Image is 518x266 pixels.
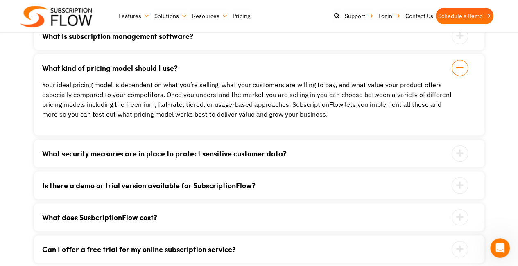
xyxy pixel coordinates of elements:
a: Contact Us [403,8,436,24]
a: Solutions [152,8,190,24]
a: What kind of pricing model should I use? [42,64,456,72]
img: Subscriptionflow [20,6,92,27]
a: Resources [190,8,230,24]
iframe: Intercom live chat [490,238,510,258]
a: Schedule a Demo [436,8,493,24]
p: Your ideal pricing model is dependent on what you’re selling, what your customers are willing to ... [42,80,456,119]
a: Support [342,8,376,24]
a: Is there a demo or trial version available for SubscriptionFlow? [42,182,456,189]
a: Pricing [230,8,253,24]
div: What kind of pricing model should I use? [42,72,456,119]
a: Can I offer a free trial for my online subscription service? [42,246,456,253]
a: What is subscription management software? [42,32,456,40]
a: Login [376,8,403,24]
a: What security measures are in place to protect sensitive customer data? [42,150,456,157]
a: Features [116,8,152,24]
a: What does SusbcriptionFlow cost? [42,214,456,221]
